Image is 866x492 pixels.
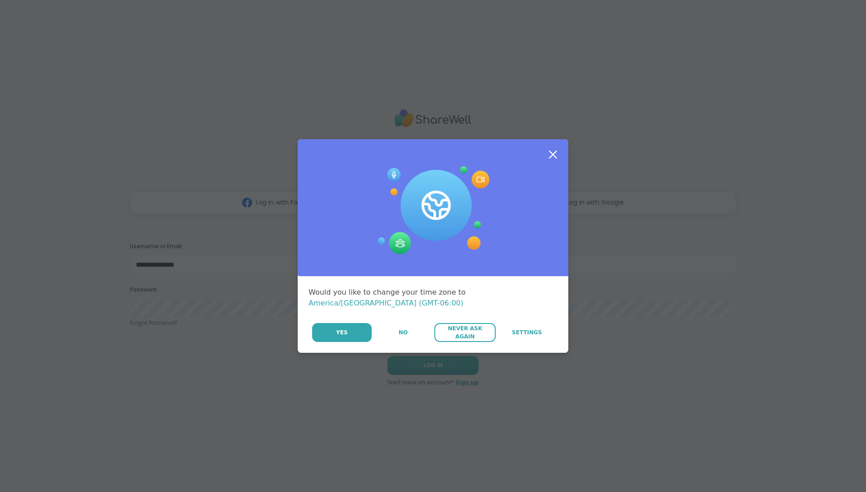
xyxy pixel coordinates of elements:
[336,328,348,337] span: Yes
[434,323,495,342] button: Never Ask Again
[309,299,464,307] span: America/[GEOGRAPHIC_DATA] (GMT-06:00)
[373,323,433,342] button: No
[312,323,372,342] button: Yes
[309,287,557,309] div: Would you like to change your time zone to
[512,328,542,337] span: Settings
[377,166,489,255] img: Session Experience
[497,323,557,342] a: Settings
[439,324,491,341] span: Never Ask Again
[399,328,408,337] span: No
